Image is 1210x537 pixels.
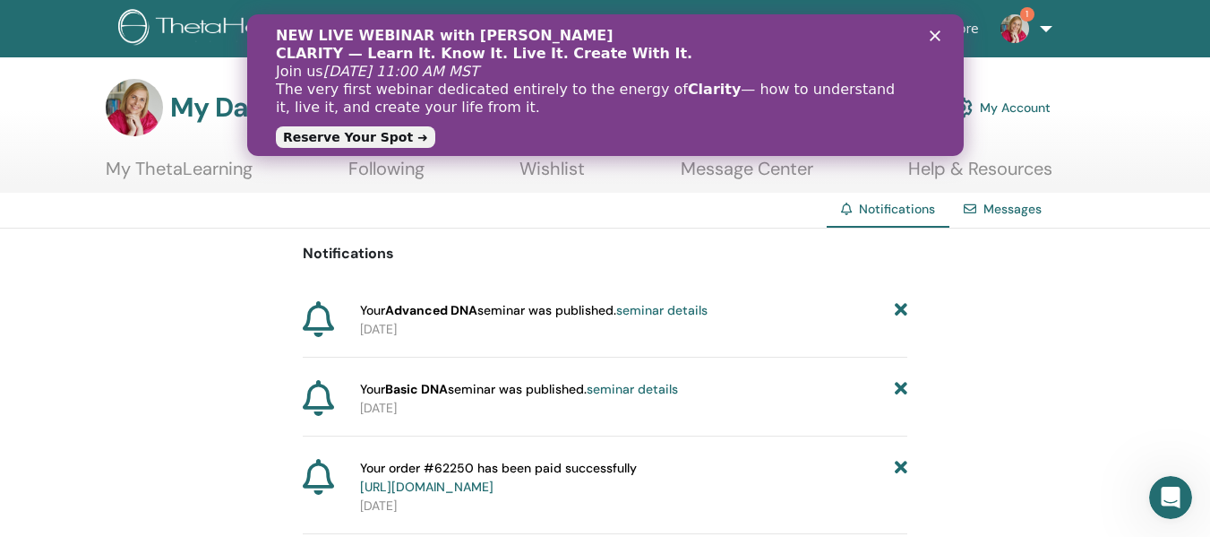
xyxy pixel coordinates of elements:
[360,497,907,515] p: [DATE]
[681,158,813,193] a: Message Center
[360,399,907,418] p: [DATE]
[464,13,515,46] a: About
[106,158,253,193] a: My ThetaLearning
[303,243,908,264] p: Notifications
[360,459,637,497] span: Your order #62250 has been paid successfully
[1020,7,1034,22] span: 1
[748,13,860,46] a: Success Stories
[860,13,939,46] a: Resources
[939,13,986,46] a: Store
[616,302,708,318] a: seminar details
[118,9,332,49] img: logo.png
[348,158,425,193] a: Following
[170,91,353,124] h3: My Dashboard
[682,16,700,27] div: Uždaryti
[441,66,493,83] b: Clarity
[951,88,1051,127] a: My Account
[587,381,678,397] a: seminar details
[1149,476,1192,519] iframe: Intercom live chat
[360,380,678,399] span: Your seminar was published.
[385,381,448,397] strong: Basic DNA
[360,301,708,320] span: Your seminar was published.
[656,13,747,46] a: Certification
[516,13,657,46] a: Courses & Seminars
[360,320,907,339] p: [DATE]
[360,479,493,495] a: [URL][DOMAIN_NAME]
[385,302,477,318] strong: Advanced DNA
[908,158,1052,193] a: Help & Resources
[519,158,585,193] a: Wishlist
[859,201,935,217] span: Notifications
[29,112,188,134] a: Reserve Your Spot ➜
[247,14,964,156] iframe: Intercom live chat reklamjuostė
[1000,14,1029,43] img: default.jpg
[106,79,163,136] img: default.jpg
[983,201,1042,217] a: Messages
